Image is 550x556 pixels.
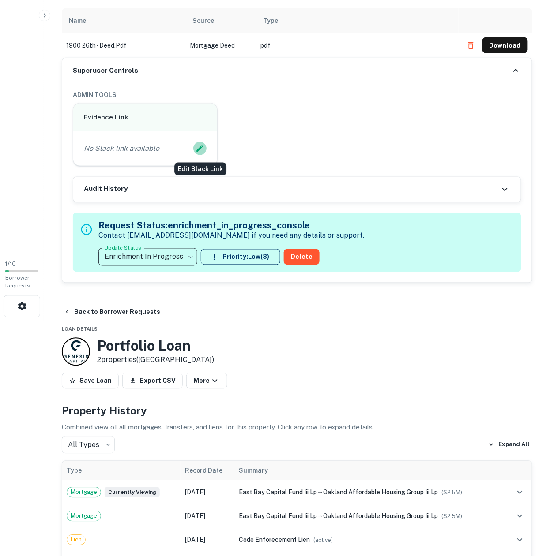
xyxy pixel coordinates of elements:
[62,461,181,481] th: Type
[62,373,119,389] button: Save Loan
[98,231,364,241] p: Contact [EMAIL_ADDRESS][DOMAIN_NAME] if you need any details or support.
[5,261,16,268] span: 1 / 10
[62,8,185,33] th: Name
[234,461,504,481] th: Summary
[5,275,30,289] span: Borrower Requests
[62,436,115,454] div: All Types
[73,66,138,76] h6: Superuser Controls
[67,536,85,545] span: Lien
[97,355,214,366] p: 2 properties ([GEOGRAPHIC_DATA])
[201,249,280,265] button: Priority:Low(3)
[284,249,320,265] button: Delete
[84,184,128,194] h6: Audit History
[185,8,256,33] th: Source
[181,481,234,504] td: [DATE]
[181,504,234,528] td: [DATE]
[486,438,532,452] button: Expand All
[105,244,141,252] label: Update Status
[323,489,438,496] span: oakland affordable housing group iii lp
[98,245,197,269] div: Enrichment In Progress
[84,112,207,123] h6: Evidence Link
[441,513,462,520] span: ($ 2.5M )
[506,485,550,528] iframe: Chat Widget
[512,533,527,548] button: expand row
[62,422,532,433] p: Combined view of all mortgages, transfers, and liens for this property. Click any row to expand d...
[192,15,214,26] div: Source
[239,511,500,521] div: →
[62,327,98,332] span: Loan Details
[122,373,183,389] button: Export CSV
[186,373,227,389] button: More
[60,304,164,320] button: Back to Borrower Requests
[62,33,185,58] td: 1900 26th - deed.pdf
[263,15,278,26] div: Type
[181,528,234,552] td: [DATE]
[239,489,317,496] span: east bay capital fund iii lp
[256,33,459,58] td: pdf
[174,163,226,175] div: Edit Slack Link
[105,487,160,498] span: Currently viewing
[181,461,234,481] th: Record Date
[67,512,101,521] span: Mortgage
[313,537,333,544] span: ( active )
[239,537,310,544] span: code enforecement lien
[98,219,364,232] h5: Request Status: enrichment_in_progress_console
[441,489,462,496] span: ($ 2.5M )
[185,33,256,58] td: Mortgage Deed
[67,488,101,497] span: Mortgage
[97,338,214,354] h3: Portfolio Loan
[239,513,317,520] span: east bay capital fund iii lp
[256,8,459,33] th: Type
[69,15,86,26] div: Name
[323,513,438,520] span: oakland affordable housing group iii lp
[73,90,521,100] h6: ADMIN TOOLS
[62,403,532,419] h4: Property History
[193,142,207,155] button: Edit Slack Link
[84,143,159,154] p: No Slack link available
[62,8,532,58] div: scrollable content
[239,488,500,497] div: →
